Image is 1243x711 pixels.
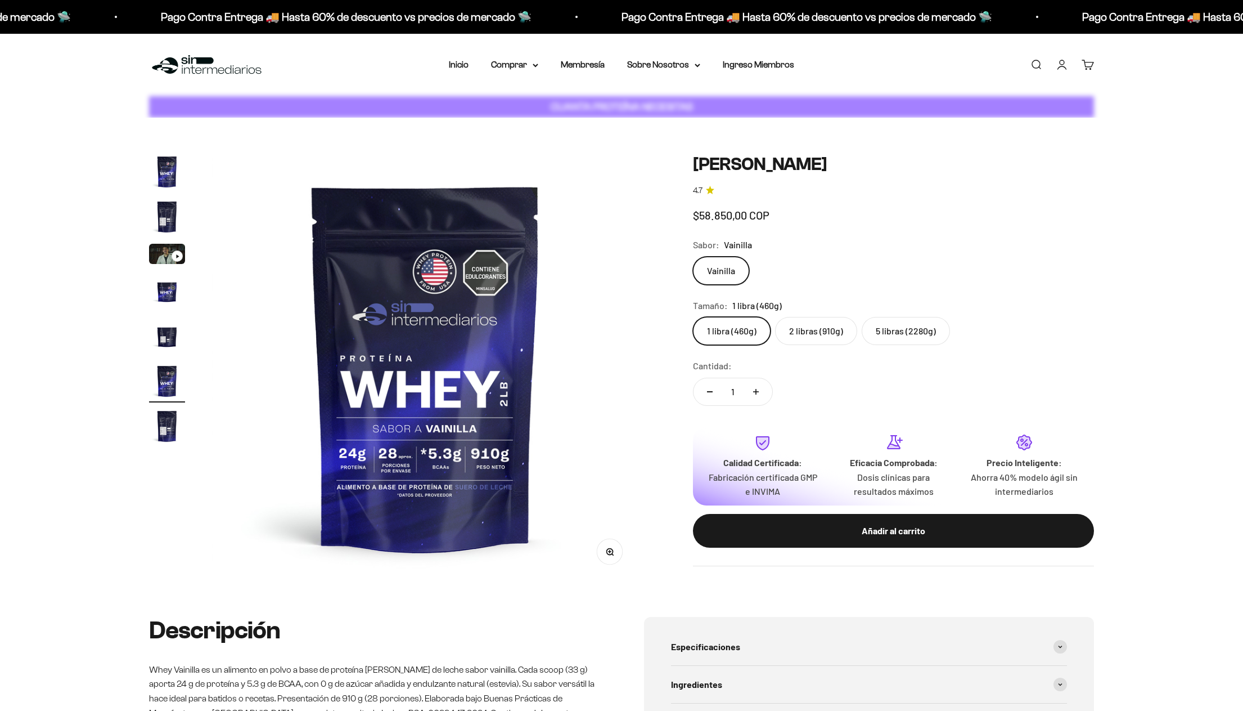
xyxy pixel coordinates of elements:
[491,57,538,72] summary: Comprar
[551,101,693,113] strong: CUANTA PROTEÍNA NECESITAS
[149,318,185,357] button: Ir al artículo 5
[693,154,1094,175] h1: [PERSON_NAME]
[671,628,1067,665] summary: Especificaciones
[693,206,769,224] sale-price: $58.850,00 COP
[837,470,949,499] p: Dosis clínicas para resultados máximos
[161,8,532,26] p: Pago Contra Entrega 🚚 Hasta 60% de descuento vs precios de mercado 🛸
[723,457,802,468] strong: Calidad Certificada:
[732,298,782,313] span: 1 libra (460g)
[850,457,938,468] strong: Eficacia Comprobada:
[449,60,469,69] a: Inicio
[671,677,722,692] span: Ingredientes
[968,470,1080,499] p: Ahorra 40% modelo ágil sin intermediarios
[149,199,185,235] img: Proteína Whey - Vainilla
[149,273,185,309] img: Proteína Whey - Vainilla
[740,378,772,405] button: Aumentar cantidad
[149,273,185,312] button: Ir al artículo 4
[149,318,185,354] img: Proteína Whey - Vainilla
[149,363,185,399] img: Proteína Whey - Vainilla
[987,457,1062,468] strong: Precio Inteligente:
[706,470,819,499] p: Fabricación certificada GMP e INVIMA
[715,524,1071,538] div: Añadir al carrito
[724,238,752,252] span: Vainilla
[149,363,185,403] button: Ir al artículo 6
[693,514,1094,548] button: Añadir al carrito
[693,298,728,313] legend: Tamaño:
[723,60,794,69] a: Ingreso Miembros
[149,617,599,644] h2: Descripción
[693,359,732,373] label: Cantidad:
[561,60,605,69] a: Membresía
[149,199,185,238] button: Ir al artículo 2
[149,408,185,448] button: Ir al artículo 7
[671,640,740,654] span: Especificaciones
[693,378,726,405] button: Reducir cantidad
[149,154,185,190] img: Proteína Whey - Vainilla
[671,666,1067,703] summary: Ingredientes
[693,185,1094,197] a: 4.74.7 de 5.0 estrellas
[149,154,185,193] button: Ir al artículo 1
[693,185,702,197] span: 4.7
[627,57,700,72] summary: Sobre Nosotros
[621,8,992,26] p: Pago Contra Entrega 🚚 Hasta 60% de descuento vs precios de mercado 🛸
[212,154,639,581] img: Proteína Whey - Vainilla
[149,408,185,444] img: Proteína Whey - Vainilla
[693,238,719,252] legend: Sabor:
[149,244,185,267] button: Ir al artículo 3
